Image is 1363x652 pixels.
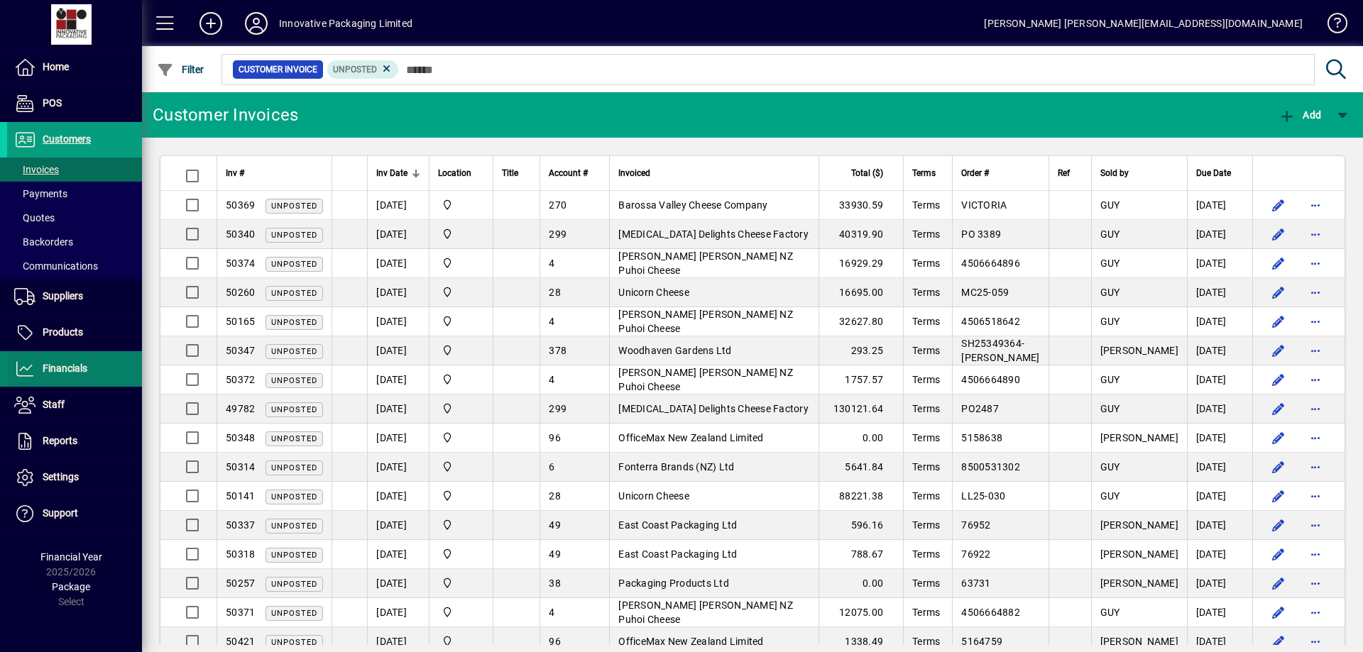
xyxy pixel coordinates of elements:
[912,403,940,414] span: Terms
[618,432,763,443] span: OfficeMax New Zealand Limited
[367,540,429,569] td: [DATE]
[52,581,90,592] span: Package
[1267,339,1290,362] button: Edit
[1100,548,1178,560] span: [PERSON_NAME]
[1317,3,1345,49] a: Knowledge Base
[327,60,399,79] mat-chip: Customer Invoice Status: Unposted
[43,471,79,482] span: Settings
[367,220,429,249] td: [DATE]
[7,158,142,182] a: Invoices
[549,432,561,443] span: 96
[1267,223,1290,245] button: Edit
[7,279,142,314] a: Suppliers
[961,258,1020,269] span: 4506664896
[271,201,317,211] span: Unposted
[1304,223,1327,245] button: More options
[1187,249,1252,278] td: [DATE]
[1100,165,1178,181] div: Sold by
[549,287,561,298] span: 28
[618,578,729,589] span: Packaging Products Ltd
[1304,397,1327,420] button: More options
[961,432,1002,443] span: 5158638
[1267,368,1290,391] button: Edit
[14,188,67,199] span: Payments
[1187,540,1252,569] td: [DATE]
[1267,514,1290,536] button: Edit
[1187,424,1252,453] td: [DATE]
[1187,191,1252,220] td: [DATE]
[7,460,142,495] a: Settings
[1267,252,1290,275] button: Edit
[828,165,896,181] div: Total ($)
[271,463,317,473] span: Unposted
[367,336,429,365] td: [DATE]
[1187,569,1252,598] td: [DATE]
[984,12,1303,35] div: [PERSON_NAME] [PERSON_NAME][EMAIL_ADDRESS][DOMAIN_NAME]
[367,453,429,482] td: [DATE]
[549,548,561,560] span: 49
[226,228,255,240] span: 50340
[1267,397,1290,420] button: Edit
[1304,368,1327,391] button: More options
[1275,102,1325,128] button: Add
[618,519,737,531] span: East Coast Packaging Ltd
[819,482,903,511] td: 88221.38
[1100,607,1120,618] span: GUY
[618,345,731,356] span: Woodhaven Gardens Ltd
[1304,485,1327,507] button: More options
[912,374,940,385] span: Terms
[912,607,940,618] span: Terms
[961,519,990,531] span: 76952
[549,374,554,385] span: 4
[912,316,940,327] span: Terms
[819,569,903,598] td: 0.00
[1100,228,1120,240] span: GUY
[1304,572,1327,595] button: More options
[819,365,903,394] td: 1757.57
[226,199,255,211] span: 50369
[226,287,255,298] span: 50260
[1187,453,1252,482] td: [DATE]
[961,636,1002,647] span: 5164759
[438,488,484,504] span: Innovative Packaging
[618,199,767,211] span: Barossa Valley Cheese Company
[367,424,429,453] td: [DATE]
[549,228,566,240] span: 299
[367,249,429,278] td: [DATE]
[819,424,903,453] td: 0.00
[1304,310,1327,333] button: More options
[1100,258,1120,269] span: GUY
[961,338,1039,363] span: SH25349364-[PERSON_NAME]
[1267,572,1290,595] button: Edit
[961,165,989,181] span: Order #
[271,405,317,414] span: Unposted
[226,490,255,502] span: 50141
[1100,578,1178,589] span: [PERSON_NAME]
[1304,543,1327,565] button: More options
[188,11,234,36] button: Add
[438,226,484,242] span: Innovative Packaging
[43,435,77,446] span: Reports
[1304,426,1327,449] button: More options
[438,430,484,446] span: Innovative Packaging
[271,289,317,298] span: Unposted
[438,165,471,181] span: Location
[1304,194,1327,216] button: More options
[549,165,601,181] div: Account #
[226,316,255,327] span: 50165
[271,347,317,356] span: Unposted
[376,165,407,181] span: Inv Date
[438,372,484,387] span: Innovative Packaging
[549,578,561,589] span: 38
[819,220,903,249] td: 40319.90
[819,278,903,307] td: 16695.00
[226,519,255,531] span: 50337
[226,578,255,589] span: 50257
[618,165,810,181] div: Invoiced
[271,260,317,269] span: Unposted
[912,432,940,443] span: Terms
[549,199,566,211] span: 270
[226,165,244,181] span: Inv #
[438,634,484,649] span: Innovative Packaging
[1304,514,1327,536] button: More options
